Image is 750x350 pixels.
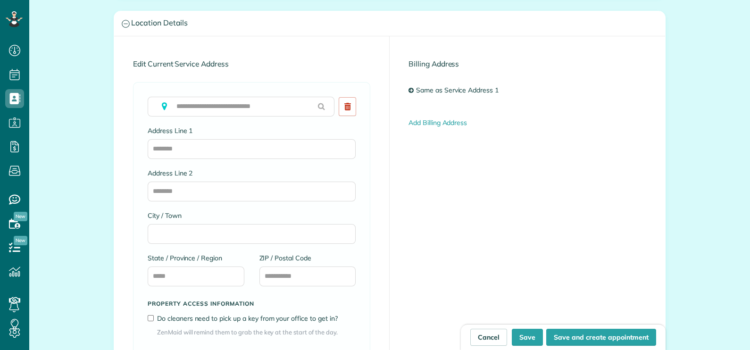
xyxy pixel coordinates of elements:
[14,212,27,221] span: New
[14,236,27,245] span: New
[133,60,370,68] h4: Edit Current Service Address
[148,315,154,321] input: Do cleaners need to pick up a key from your office to get in?
[512,329,543,346] button: Save
[414,82,506,99] a: Same as Service Address 1
[259,253,356,263] label: ZIP / Postal Code
[148,126,356,135] label: Address Line 1
[148,253,244,263] label: State / Province / Region
[148,168,356,178] label: Address Line 2
[148,211,356,220] label: City / Town
[546,329,656,346] button: Save and create appointment
[157,328,356,337] span: ZenMaid will remind them to grab the key at the start of the day.
[408,118,467,127] a: Add Billing Address
[470,329,507,346] a: Cancel
[157,314,356,323] label: Do cleaners need to pick up a key from your office to get in?
[148,300,356,307] h5: Property access information
[408,60,646,68] h4: Billing Address
[114,11,665,35] a: Location Details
